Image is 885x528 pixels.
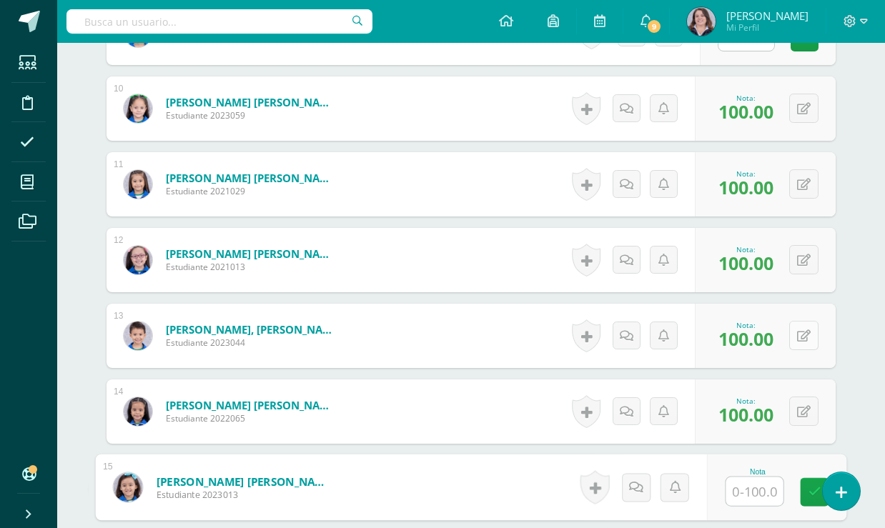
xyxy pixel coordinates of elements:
[718,175,773,199] span: 100.00
[718,244,773,254] div: Nota:
[166,337,337,349] span: Estudiante 2023044
[718,99,773,124] span: 100.00
[726,468,791,476] div: Nota
[718,93,773,103] div: Nota:
[166,398,337,412] a: [PERSON_NAME] [PERSON_NAME]
[718,251,773,275] span: 100.00
[166,171,337,185] a: [PERSON_NAME] [PERSON_NAME]
[166,185,337,197] span: Estudiante 2021029
[718,327,773,351] span: 100.00
[124,170,152,199] img: 55c4f26dad53b3567c52e5c937d6b8a8.png
[124,397,152,426] img: 1c68fec7a716cabea3daeb3c074788c1.png
[166,412,337,424] span: Estudiante 2022065
[124,94,152,123] img: 2c50edbb4cc9761b96c28657ce7fb781.png
[718,396,773,406] div: Nota:
[718,320,773,330] div: Nota:
[166,95,337,109] a: [PERSON_NAME] [PERSON_NAME]
[726,9,809,23] span: [PERSON_NAME]
[166,261,337,273] span: Estudiante 2021013
[166,109,337,121] span: Estudiante 2023059
[687,7,716,36] img: 96fc7b7ea18e702e1b56e557d9c3ccc2.png
[718,169,773,179] div: Nota:
[166,322,337,337] a: [PERSON_NAME], [PERSON_NAME]
[726,477,783,506] input: 0-100.0
[718,402,773,427] span: 100.00
[124,246,152,274] img: 036a06fb3b9efe428924fc27f94528cb.png
[726,21,809,34] span: Mi Perfil
[166,246,337,261] a: [PERSON_NAME] [PERSON_NAME]
[66,9,372,34] input: Busca un usuario...
[124,322,152,350] img: 905c5e0fb13c8368589287cf0373a583.png
[646,19,662,34] span: 9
